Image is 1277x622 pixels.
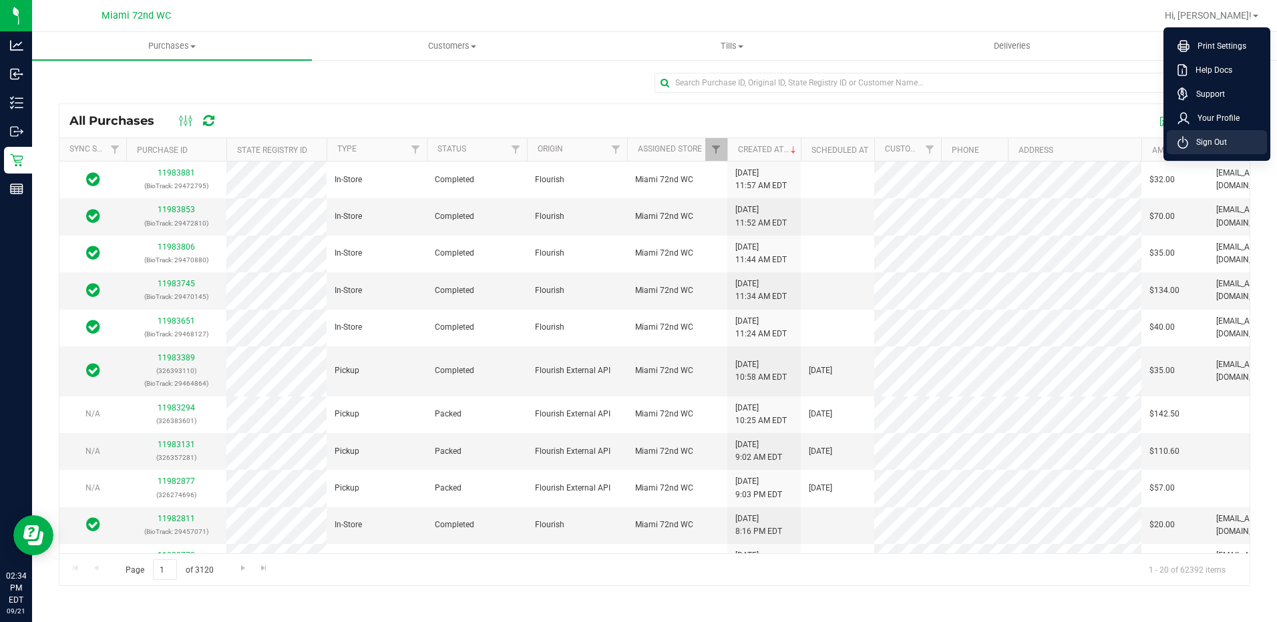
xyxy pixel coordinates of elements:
[635,445,693,458] span: Miami 72nd WC
[1165,10,1252,21] span: Hi, [PERSON_NAME]!
[10,182,23,196] inline-svg: Reports
[312,32,592,60] a: Customers
[738,145,799,154] a: Created At
[69,144,121,153] a: Sync Status
[158,403,195,412] a: 11983294
[1150,109,1240,132] button: Export to Excel
[885,144,926,153] a: Customer
[134,489,218,501] p: (326274696)
[435,247,474,260] span: Completed
[809,445,832,458] span: [DATE]
[435,210,474,223] span: Completed
[86,281,100,300] span: In Sync
[335,247,362,260] span: In-Store
[635,284,693,297] span: Miami 72nd WC
[535,284,564,297] span: Flourish
[69,113,168,128] span: All Purchases
[335,284,362,297] span: In-Store
[158,205,195,214] a: 11983853
[1149,247,1175,260] span: $35.00
[86,318,100,336] span: In Sync
[635,210,693,223] span: Miami 72nd WC
[10,39,23,52] inline-svg: Analytics
[919,138,941,161] a: Filter
[1149,284,1179,297] span: $134.00
[605,138,627,161] a: Filter
[134,377,218,390] p: (BioTrack: 29464864)
[535,247,564,260] span: Flourish
[237,145,307,155] a: State Registry ID
[635,519,693,531] span: Miami 72nd WC
[86,170,100,189] span: In Sync
[435,445,462,458] span: Packed
[435,284,474,297] span: Completed
[592,32,872,60] a: Tills
[134,451,218,464] p: (326357281)
[435,364,474,377] span: Completed
[32,40,312,52] span: Purchases
[735,358,787,384] span: [DATE] 10:58 AM EDT
[85,446,100,456] span: N/A
[1149,408,1179,420] span: $142.50
[1152,145,1185,155] a: Amount
[505,138,527,161] a: Filter
[158,353,195,362] a: 11983389
[1138,559,1236,579] span: 1 - 20 of 62392 items
[1149,482,1175,495] span: $57.00
[1149,174,1175,186] span: $32.00
[405,138,427,161] a: Filter
[158,168,195,178] a: 11983881
[153,559,177,580] input: 1
[809,482,832,495] span: [DATE]
[635,321,693,334] span: Miami 72nd WC
[313,40,591,52] span: Customers
[435,482,462,495] span: Packed
[335,210,362,223] span: In-Store
[158,551,195,560] a: 11982770
[104,138,126,161] a: Filter
[1149,519,1175,531] span: $20.00
[134,525,218,538] p: (BioTrack: 29457071)
[535,408,610,420] span: Flourish External API
[158,279,195,288] a: 11983745
[32,32,312,60] a: Purchases
[705,138,727,161] a: Filter
[86,207,100,226] span: In Sync
[1149,364,1175,377] span: $35.00
[735,549,782,575] span: [DATE] 8:04 PM EDT
[335,408,359,420] span: Pickup
[6,606,26,616] p: 09/21
[335,519,362,531] span: In-Store
[13,515,53,555] iframe: Resource center
[1149,210,1175,223] span: $70.00
[158,514,195,523] a: 11982811
[1190,39,1246,53] span: Print Settings
[337,144,357,153] a: Type
[1188,63,1232,77] span: Help Docs
[1167,130,1267,154] li: Sign Out
[1188,135,1227,149] span: Sign Out
[10,125,23,138] inline-svg: Outbound
[811,145,868,155] a: Scheduled At
[335,482,359,495] span: Pickup
[86,361,100,380] span: In Sync
[134,254,218,266] p: (BioTrack: 29470880)
[335,364,359,377] span: Pickup
[254,559,274,577] a: Go to the last page
[735,402,787,427] span: [DATE] 10:25 AM EDT
[335,445,359,458] span: Pickup
[735,475,782,501] span: [DATE] 9:03 PM EDT
[635,482,693,495] span: Miami 72nd WC
[535,364,610,377] span: Flourish External API
[85,483,100,493] span: N/A
[535,482,610,495] span: Flourish External API
[114,559,224,580] span: Page of 3120
[435,519,474,531] span: Completed
[809,364,832,377] span: [DATE]
[134,414,218,427] p: (326383601)
[6,570,26,606] p: 02:34 PM EDT
[158,477,195,486] a: 11982877
[85,409,100,418] span: N/A
[535,174,564,186] span: Flourish
[435,408,462,420] span: Packed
